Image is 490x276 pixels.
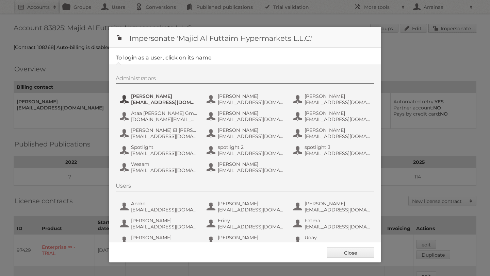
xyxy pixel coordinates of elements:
[131,127,197,133] span: [PERSON_NAME] El [PERSON_NAME]
[218,241,284,247] span: [EMAIL_ADDRESS][DOMAIN_NAME]
[218,218,284,224] span: Eriny
[116,54,212,61] legend: To login as a user, click on its name
[305,93,371,99] span: [PERSON_NAME]
[218,133,284,139] span: [EMAIL_ADDRESS][DOMAIN_NAME]
[119,200,199,213] button: Andro [EMAIL_ADDRESS][DOMAIN_NAME]
[218,161,284,167] span: [PERSON_NAME]
[206,92,286,106] button: [PERSON_NAME] [EMAIL_ADDRESS][DOMAIN_NAME]
[206,160,286,174] button: [PERSON_NAME] [EMAIL_ADDRESS][DOMAIN_NAME]
[131,133,197,139] span: [EMAIL_ADDRESS][DOMAIN_NAME]
[305,144,371,150] span: spotlight 3
[305,110,371,116] span: [PERSON_NAME]
[305,116,371,122] span: [EMAIL_ADDRESS][DOMAIN_NAME]
[131,150,197,156] span: [EMAIL_ADDRESS][DOMAIN_NAME]
[218,224,284,230] span: [EMAIL_ADDRESS][DOMAIN_NAME]
[305,241,371,247] span: [EMAIL_ADDRESS][DOMAIN_NAME]
[305,235,371,241] span: Uday
[305,150,371,156] span: [EMAIL_ADDRESS][DOMAIN_NAME]
[293,92,373,106] button: [PERSON_NAME] [EMAIL_ADDRESS][DOMAIN_NAME]
[119,143,199,157] button: Spotlight [EMAIL_ADDRESS][DOMAIN_NAME]
[119,92,199,106] button: [PERSON_NAME] [EMAIL_ADDRESS][DOMAIN_NAME]
[218,150,284,156] span: [EMAIL_ADDRESS][DOMAIN_NAME]
[305,207,371,213] span: [EMAIL_ADDRESS][DOMAIN_NAME]
[293,109,373,123] button: [PERSON_NAME] [EMAIL_ADDRESS][DOMAIN_NAME]
[119,126,199,140] button: [PERSON_NAME] El [PERSON_NAME] [EMAIL_ADDRESS][DOMAIN_NAME]
[305,133,371,139] span: [EMAIL_ADDRESS][DOMAIN_NAME]
[206,143,286,157] button: spotlight 2 [EMAIL_ADDRESS][DOMAIN_NAME]
[109,27,381,48] h1: Impersonate 'Majid Al Futtaim Hypermarkets L.L.C.'
[131,99,197,105] span: [EMAIL_ADDRESS][DOMAIN_NAME]
[131,224,197,230] span: [EMAIL_ADDRESS][DOMAIN_NAME]
[293,143,373,157] button: spotlight 3 [EMAIL_ADDRESS][DOMAIN_NAME]
[305,127,371,133] span: [PERSON_NAME]
[305,224,371,230] span: [EMAIL_ADDRESS][DOMAIN_NAME]
[131,218,197,224] span: [PERSON_NAME]
[293,217,373,230] button: Fatma [EMAIL_ADDRESS][DOMAIN_NAME]
[327,247,374,258] a: Close
[305,218,371,224] span: Fatma
[218,235,284,241] span: [PERSON_NAME]
[131,110,197,116] span: Ataa [PERSON_NAME] Gmail
[116,183,374,191] div: Users
[218,167,284,173] span: [EMAIL_ADDRESS][DOMAIN_NAME]
[119,217,199,230] button: [PERSON_NAME] [EMAIL_ADDRESS][DOMAIN_NAME]
[206,109,286,123] button: [PERSON_NAME] [EMAIL_ADDRESS][DOMAIN_NAME]
[131,116,197,122] span: [DOMAIN_NAME][EMAIL_ADDRESS][DOMAIN_NAME]
[206,217,286,230] button: Eriny [EMAIL_ADDRESS][DOMAIN_NAME]
[218,93,284,99] span: [PERSON_NAME]
[218,99,284,105] span: [EMAIL_ADDRESS][DOMAIN_NAME]
[305,99,371,105] span: [EMAIL_ADDRESS][DOMAIN_NAME]
[131,161,197,167] span: Weaam
[131,235,197,241] span: [PERSON_NAME]
[131,201,197,207] span: Andro
[131,241,197,247] span: [EMAIL_ADDRESS][DOMAIN_NAME]
[131,93,197,99] span: [PERSON_NAME]
[218,127,284,133] span: [PERSON_NAME]
[131,144,197,150] span: Spotlight
[119,109,199,123] button: Ataa [PERSON_NAME] Gmail [DOMAIN_NAME][EMAIL_ADDRESS][DOMAIN_NAME]
[131,207,197,213] span: [EMAIL_ADDRESS][DOMAIN_NAME]
[119,234,199,247] button: [PERSON_NAME] [EMAIL_ADDRESS][DOMAIN_NAME]
[206,126,286,140] button: [PERSON_NAME] [EMAIL_ADDRESS][DOMAIN_NAME]
[206,234,286,247] button: [PERSON_NAME] [EMAIL_ADDRESS][DOMAIN_NAME]
[119,160,199,174] button: Weaam [EMAIL_ADDRESS][DOMAIN_NAME]
[218,144,284,150] span: spotlight 2
[131,167,197,173] span: [EMAIL_ADDRESS][DOMAIN_NAME]
[293,126,373,140] button: [PERSON_NAME] [EMAIL_ADDRESS][DOMAIN_NAME]
[218,207,284,213] span: [EMAIL_ADDRESS][DOMAIN_NAME]
[218,110,284,116] span: [PERSON_NAME]
[206,200,286,213] button: [PERSON_NAME] [EMAIL_ADDRESS][DOMAIN_NAME]
[293,234,373,247] button: Uday [EMAIL_ADDRESS][DOMAIN_NAME]
[218,201,284,207] span: [PERSON_NAME]
[305,201,371,207] span: [PERSON_NAME]
[218,116,284,122] span: [EMAIL_ADDRESS][DOMAIN_NAME]
[293,200,373,213] button: [PERSON_NAME] [EMAIL_ADDRESS][DOMAIN_NAME]
[116,75,374,84] div: Administrators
